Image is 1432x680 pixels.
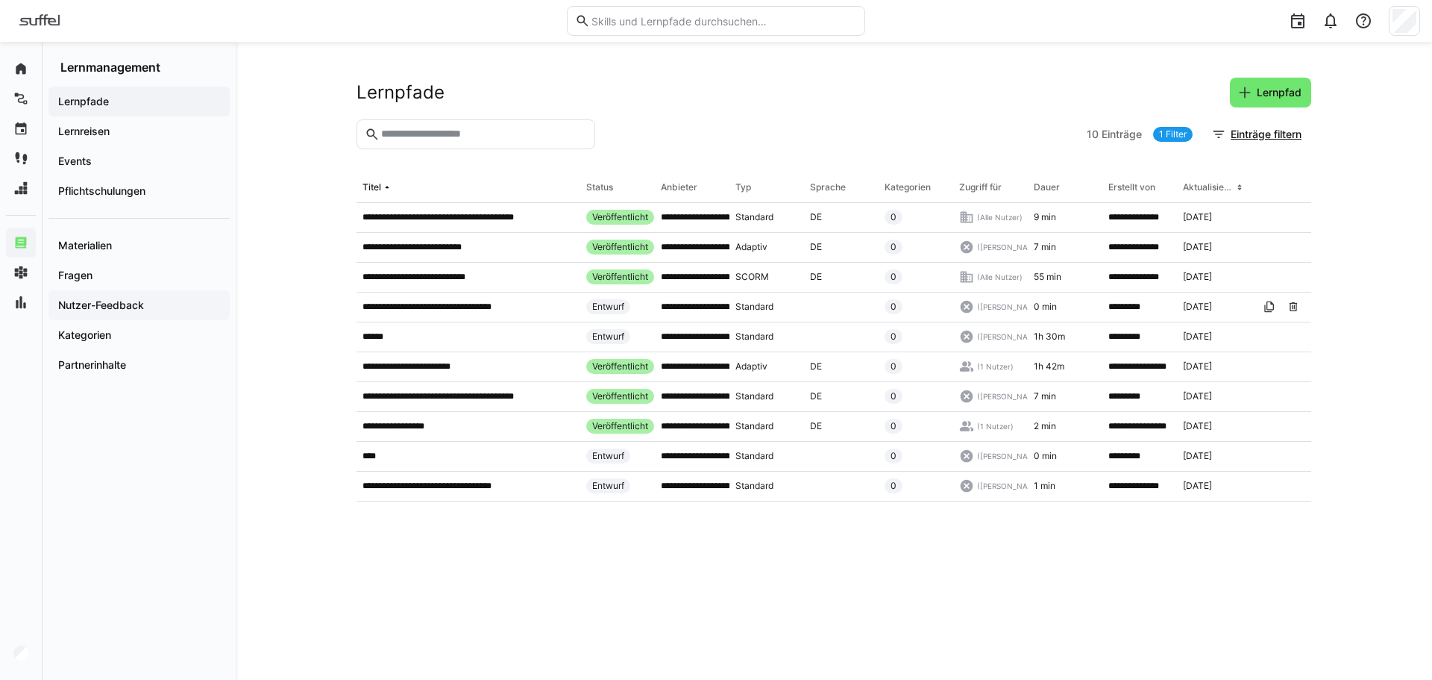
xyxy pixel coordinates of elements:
[1034,390,1056,402] span: 7 min
[1183,361,1212,372] span: [DATE]
[592,420,648,432] span: Veröffentlicht
[810,390,822,402] span: DE
[891,390,896,402] span: 0
[1034,361,1064,372] span: 1h 42m
[1102,127,1142,142] span: Einträge
[891,301,896,313] span: 0
[735,450,773,462] span: Standard
[1153,127,1193,142] a: 1 Filter
[661,181,697,193] div: Anbieter
[891,331,896,343] span: 0
[977,331,1045,342] span: ([PERSON_NAME])
[735,331,773,343] span: Standard
[592,331,624,343] span: Entwurf
[735,420,773,432] span: Standard
[810,181,846,193] div: Sprache
[735,480,773,492] span: Standard
[891,211,896,223] span: 0
[1228,127,1304,142] span: Einträge filtern
[810,361,822,372] span: DE
[977,272,1023,282] span: (Alle Nutzer)
[891,361,896,372] span: 0
[1183,241,1212,253] span: [DATE]
[1183,271,1212,283] span: [DATE]
[1183,480,1212,492] span: [DATE]
[362,181,381,193] div: Titel
[735,390,773,402] span: Standard
[1183,211,1212,223] span: [DATE]
[592,301,624,313] span: Entwurf
[1034,271,1061,283] span: 55 min
[977,481,1045,491] span: ([PERSON_NAME])
[977,361,1014,372] span: (1 Nutzer)
[1183,450,1212,462] span: [DATE]
[592,241,648,253] span: Veröffentlicht
[1034,331,1065,343] span: 1h 30m
[1230,78,1311,107] button: Lernpfad
[592,211,648,223] span: Veröffentlicht
[1034,181,1060,193] div: Dauer
[977,302,1045,312] span: ([PERSON_NAME])
[590,14,857,28] input: Skills und Lernpfade durchsuchen…
[1183,420,1212,432] span: [DATE]
[1183,390,1212,402] span: [DATE]
[1204,119,1311,149] button: Einträge filtern
[977,212,1023,222] span: (Alle Nutzer)
[357,81,445,104] h2: Lernpfade
[1108,181,1155,193] div: Erstellt von
[1087,127,1099,142] span: 10
[885,181,931,193] div: Kategorien
[891,480,896,492] span: 0
[592,450,624,462] span: Entwurf
[735,361,767,372] span: Adaptiv
[586,181,613,193] div: Status
[735,181,751,193] div: Typ
[810,420,822,432] span: DE
[735,301,773,313] span: Standard
[891,450,896,462] span: 0
[1034,241,1056,253] span: 7 min
[1034,301,1057,313] span: 0 min
[891,420,896,432] span: 0
[977,451,1045,461] span: ([PERSON_NAME])
[592,271,648,283] span: Veröffentlicht
[977,421,1014,431] span: (1 Nutzer)
[592,361,648,372] span: Veröffentlicht
[977,242,1045,252] span: ([PERSON_NAME])
[810,271,822,283] span: DE
[592,480,624,492] span: Entwurf
[1034,480,1055,492] span: 1 min
[735,241,767,253] span: Adaptiv
[959,181,1002,193] div: Zugriff für
[1034,420,1056,432] span: 2 min
[1183,331,1212,343] span: [DATE]
[1183,301,1212,313] span: [DATE]
[1034,211,1056,223] span: 9 min
[735,211,773,223] span: Standard
[891,241,896,253] span: 0
[592,390,648,402] span: Veröffentlicht
[1254,85,1304,100] span: Lernpfad
[891,271,896,283] span: 0
[810,211,822,223] span: DE
[810,241,822,253] span: DE
[1034,450,1057,462] span: 0 min
[735,271,769,283] span: SCORM
[1183,181,1234,193] div: Aktualisiert am
[977,391,1045,402] span: ([PERSON_NAME])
